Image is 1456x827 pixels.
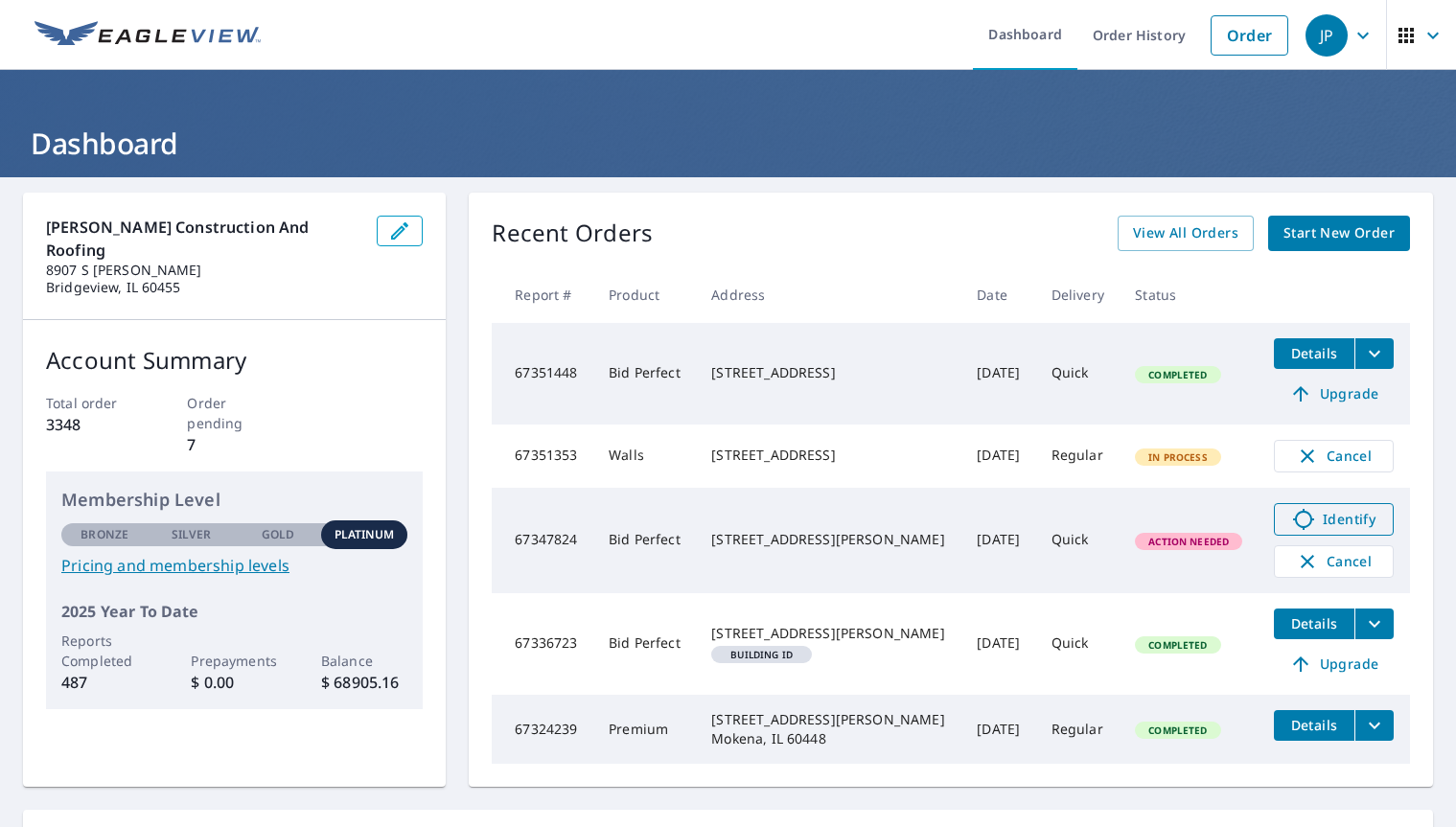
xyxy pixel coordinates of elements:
td: [DATE] [961,425,1035,488]
td: Premium [593,695,696,764]
span: Start New Order [1283,221,1395,245]
td: 67351353 [492,425,593,488]
a: View All Orders [1118,216,1254,251]
span: Action Needed [1137,535,1240,548]
span: Details [1285,716,1343,734]
span: Cancel [1294,550,1374,573]
div: [STREET_ADDRESS] [711,446,946,465]
div: [STREET_ADDRESS][PERSON_NAME] [711,624,946,643]
button: Cancel [1274,440,1394,472]
td: Bid Perfect [593,488,696,593]
span: In Process [1137,450,1219,464]
td: [DATE] [961,695,1035,764]
td: Bid Perfect [593,593,696,695]
th: Product [593,266,696,323]
p: 2025 Year To Date [61,600,407,623]
span: Cancel [1294,445,1374,468]
td: Regular [1036,425,1121,488]
th: Date [961,266,1035,323]
p: 3348 [46,413,140,436]
p: $ 0.00 [191,671,277,694]
div: [STREET_ADDRESS] [711,363,946,382]
a: Start New Order [1268,216,1410,251]
p: $ 68905.16 [321,671,407,694]
img: EV Logo [35,21,261,50]
p: Reports Completed [61,631,148,671]
td: 67347824 [492,488,593,593]
td: Bid Perfect [593,323,696,425]
a: Order [1211,15,1288,56]
a: Pricing and membership levels [61,554,407,577]
p: Recent Orders [492,216,653,251]
th: Status [1120,266,1259,323]
p: Membership Level [61,487,407,513]
div: [STREET_ADDRESS][PERSON_NAME] [711,530,946,549]
p: [PERSON_NAME] Construction and Roofing [46,216,361,262]
span: Details [1285,614,1343,632]
p: Bronze [81,526,128,543]
span: Upgrade [1285,653,1382,676]
p: Gold [262,526,294,543]
button: filesDropdownBtn-67336723 [1354,609,1394,639]
span: View All Orders [1133,221,1238,245]
p: Silver [172,526,212,543]
em: Building ID [730,650,793,659]
span: Completed [1137,638,1218,652]
p: Platinum [335,526,395,543]
p: Prepayments [191,651,277,671]
div: [STREET_ADDRESS][PERSON_NAME] Mokena, IL 60448 [711,710,946,748]
td: 67324239 [492,695,593,764]
button: filesDropdownBtn-67351448 [1354,338,1394,369]
td: Quick [1036,323,1121,425]
div: JP [1306,14,1348,57]
p: Bridgeview, IL 60455 [46,279,361,296]
span: Details [1285,344,1343,362]
a: Upgrade [1274,649,1394,679]
p: Balance [321,651,407,671]
button: detailsBtn-67351448 [1274,338,1354,369]
td: 67336723 [492,593,593,695]
td: Quick [1036,488,1121,593]
button: filesDropdownBtn-67324239 [1354,710,1394,741]
p: 487 [61,671,148,694]
td: [DATE] [961,323,1035,425]
p: 7 [187,433,281,456]
td: [DATE] [961,488,1035,593]
td: Walls [593,425,696,488]
h1: Dashboard [23,124,1433,163]
th: Report # [492,266,593,323]
p: 8907 S [PERSON_NAME] [46,262,361,279]
td: 67351448 [492,323,593,425]
a: Identify [1274,503,1394,536]
span: Upgrade [1285,382,1382,405]
p: Total order [46,393,140,413]
td: Quick [1036,593,1121,695]
p: Account Summary [46,343,423,378]
span: Completed [1137,368,1218,381]
span: Identify [1286,508,1381,531]
th: Delivery [1036,266,1121,323]
th: Address [696,266,961,323]
td: [DATE] [961,593,1035,695]
button: detailsBtn-67336723 [1274,609,1354,639]
span: Completed [1137,724,1218,737]
button: detailsBtn-67324239 [1274,710,1354,741]
button: Cancel [1274,545,1394,578]
p: Order pending [187,393,281,433]
a: Upgrade [1274,379,1394,409]
td: Regular [1036,695,1121,764]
